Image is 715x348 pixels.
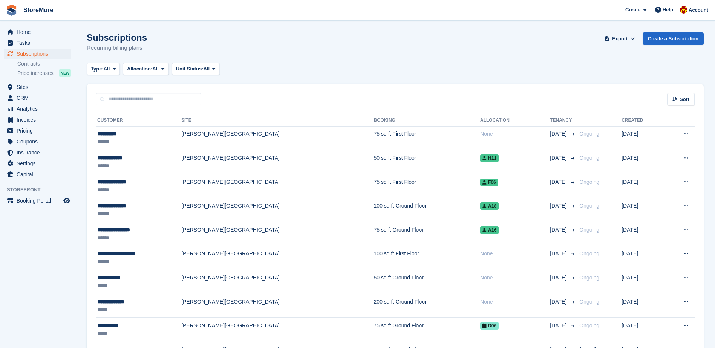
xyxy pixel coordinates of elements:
[17,49,62,59] span: Subscriptions
[17,104,62,114] span: Analytics
[17,82,62,92] span: Sites
[123,63,169,75] button: Allocation: All
[181,174,374,198] td: [PERSON_NAME][GEOGRAPHIC_DATA]
[176,65,204,73] span: Unit Status:
[4,169,71,180] a: menu
[374,270,480,294] td: 50 sq ft Ground Floor
[17,38,62,48] span: Tasks
[550,298,568,306] span: [DATE]
[17,70,54,77] span: Price increases
[622,318,664,342] td: [DATE]
[127,65,152,73] span: Allocation:
[181,198,374,222] td: [PERSON_NAME][GEOGRAPHIC_DATA]
[579,131,599,137] span: Ongoing
[17,195,62,206] span: Booking Portal
[17,136,62,147] span: Coupons
[579,250,599,256] span: Ongoing
[622,150,664,174] td: [DATE]
[622,222,664,246] td: [DATE]
[374,294,480,318] td: 200 sq ft Ground Floor
[550,226,568,234] span: [DATE]
[374,246,480,270] td: 100 sq ft First Floor
[680,6,687,14] img: Store More Team
[374,318,480,342] td: 75 sq ft Ground Floor
[603,32,637,45] button: Export
[480,154,499,162] span: H11
[625,6,640,14] span: Create
[374,126,480,150] td: 75 sq ft First Floor
[4,114,71,125] a: menu
[579,322,599,328] span: Ongoing
[62,196,71,205] a: Preview store
[87,44,147,52] p: Recurring billing plans
[4,38,71,48] a: menu
[181,294,374,318] td: [PERSON_NAME][GEOGRAPHIC_DATA]
[680,96,689,103] span: Sort
[91,65,104,73] span: Type:
[374,150,480,174] td: 50 sq ft First Floor
[480,226,499,234] span: A16
[4,147,71,158] a: menu
[17,147,62,158] span: Insurance
[579,155,599,161] span: Ongoing
[550,178,568,186] span: [DATE]
[550,114,576,127] th: Tenancy
[579,299,599,305] span: Ongoing
[17,60,71,67] a: Contracts
[181,318,374,342] td: [PERSON_NAME][GEOGRAPHIC_DATA]
[480,179,498,186] span: F06
[480,114,550,127] th: Allocation
[4,27,71,37] a: menu
[480,130,550,138] div: None
[374,174,480,198] td: 75 sq ft First Floor
[4,125,71,136] a: menu
[17,158,62,169] span: Settings
[480,298,550,306] div: None
[622,114,664,127] th: Created
[480,274,550,282] div: None
[17,169,62,180] span: Capital
[374,222,480,246] td: 75 sq ft Ground Floor
[550,274,568,282] span: [DATE]
[87,32,147,43] h1: Subscriptions
[4,158,71,169] a: menu
[152,65,159,73] span: All
[374,114,480,127] th: Booking
[181,126,374,150] td: [PERSON_NAME][GEOGRAPHIC_DATA]
[4,49,71,59] a: menu
[643,32,704,45] a: Create a Subscription
[579,203,599,209] span: Ongoing
[59,69,71,77] div: NEW
[6,5,17,16] img: stora-icon-8386f47178a22dfd0bd8f6a31ec36ba5ce8667c1dd55bd0f319d3a0aa187defe.svg
[579,275,599,281] span: Ongoing
[17,69,71,77] a: Price increases NEW
[622,246,664,270] td: [DATE]
[204,65,210,73] span: All
[480,202,499,210] span: A18
[20,4,56,16] a: StoreMore
[550,322,568,330] span: [DATE]
[374,198,480,222] td: 100 sq ft Ground Floor
[181,270,374,294] td: [PERSON_NAME][GEOGRAPHIC_DATA]
[4,104,71,114] a: menu
[689,6,708,14] span: Account
[96,114,181,127] th: Customer
[181,150,374,174] td: [PERSON_NAME][GEOGRAPHIC_DATA]
[7,186,75,194] span: Storefront
[622,198,664,222] td: [DATE]
[579,227,599,233] span: Ongoing
[181,222,374,246] td: [PERSON_NAME][GEOGRAPHIC_DATA]
[4,195,71,206] a: menu
[172,63,220,75] button: Unit Status: All
[87,63,120,75] button: Type: All
[663,6,673,14] span: Help
[181,246,374,270] td: [PERSON_NAME][GEOGRAPHIC_DATA]
[4,136,71,147] a: menu
[622,270,664,294] td: [DATE]
[480,322,499,330] span: D06
[550,250,568,258] span: [DATE]
[181,114,374,127] th: Site
[17,93,62,103] span: CRM
[622,294,664,318] td: [DATE]
[4,82,71,92] a: menu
